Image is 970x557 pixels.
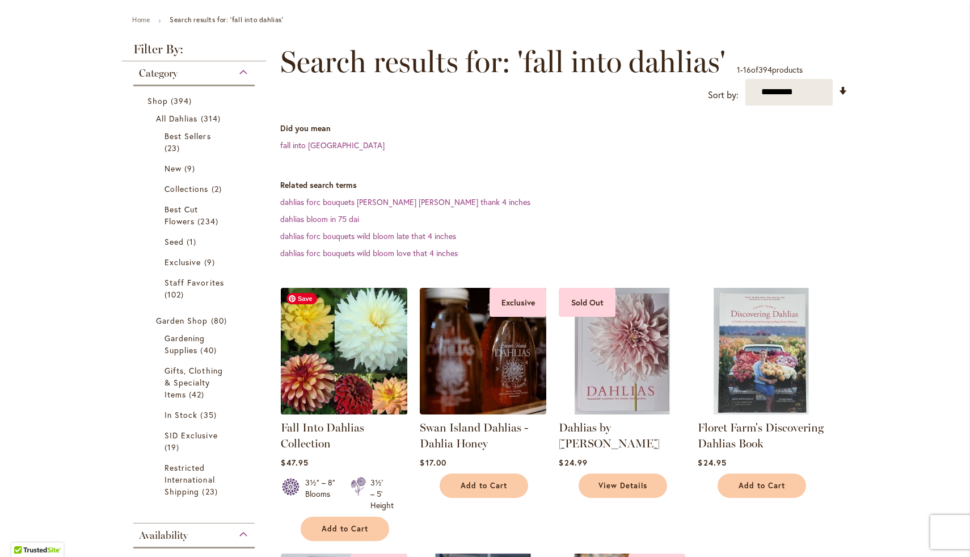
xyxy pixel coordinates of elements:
[698,421,824,450] a: Floret Farm's Discovering Dahlias Book
[212,183,225,195] span: 2
[165,365,223,400] span: Gifts, Clothing & Specialty Items
[280,140,385,150] a: fall into [GEOGRAPHIC_DATA]
[280,213,359,224] a: dahlias bloom in 75 dai
[165,183,209,194] span: Collections
[165,257,201,267] span: Exclusive
[211,315,230,326] span: 80
[165,277,226,300] a: Staff Favorites
[758,64,772,75] span: 394
[132,15,150,24] a: Home
[737,64,740,75] span: 1
[559,421,660,450] a: Dahlias by [PERSON_NAME]
[139,529,188,542] span: Availability
[165,183,226,195] a: Collections
[165,409,226,421] a: In Stock
[305,477,337,511] div: 3½" – 8" Blooms
[165,256,226,268] a: Exclusive
[165,162,226,174] a: New
[280,179,848,191] dt: Related search terms
[165,204,198,227] span: Best Cut Flowers
[165,163,182,174] span: New
[165,236,226,248] a: Seed
[165,236,184,247] span: Seed
[440,474,528,498] button: Add to Cart
[579,474,667,498] a: View Details
[165,462,226,497] a: Restricted International Shipping
[281,421,364,450] a: Fall Into Dahlias Collection
[737,61,803,79] p: - of products
[420,406,546,417] a: Swan Island Dahlias - Dahlia Honey Exclusive
[200,344,219,356] span: 40
[370,477,394,511] div: 3½' – 5' Height
[278,284,411,417] img: Fall Into Dahlias Collection
[165,430,218,441] span: SID Exclusive
[280,231,456,241] a: dahlias forc bouquets wild bloom late that 4 inches
[165,203,226,227] a: Best Cut Flowers
[559,288,685,414] img: Dahlias by Naomi Slade - FRONT
[165,441,182,453] span: 19
[165,277,224,288] span: Staff Favorites
[147,95,168,106] span: Shop
[598,481,647,491] span: View Details
[165,409,197,420] span: In Stock
[156,113,198,124] span: All Dahlias
[165,288,187,300] span: 102
[301,517,389,541] button: Add to Cart
[281,457,308,468] span: $47.95
[280,196,530,207] a: dahlias forc bouquets [PERSON_NAME] [PERSON_NAME] thank 4 inches
[281,406,407,417] a: Fall Into Dahlias Collection
[322,524,368,534] span: Add to Cart
[184,162,198,174] span: 9
[420,288,546,414] img: Swan Island Dahlias - Dahlia Honey
[165,142,183,154] span: 23
[559,288,615,317] div: Sold Out
[280,123,848,134] dt: Did you mean
[739,481,785,491] span: Add to Cart
[189,388,207,400] span: 42
[187,236,199,248] span: 1
[139,67,178,79] span: Category
[156,315,208,326] span: Garden Shop
[461,481,507,491] span: Add to Cart
[559,406,685,417] a: Dahlias by Naomi Slade - FRONT Sold Out
[122,43,266,61] strong: Filter By:
[170,15,283,24] strong: Search results for: 'fall into dahlias'
[201,112,223,124] span: 314
[698,457,726,468] span: $24.95
[165,333,205,355] span: Gardening Supplies
[171,95,195,107] span: 394
[559,457,587,468] span: $24.99
[280,45,726,79] span: Search results for: 'fall into dahlias'
[165,130,226,154] a: Best Sellers
[698,288,824,414] img: Floret Farm's Discovering Dahlias Book
[165,131,211,141] span: Best Sellers
[200,409,219,421] span: 35
[165,462,215,497] span: Restricted International Shipping
[147,95,243,107] a: Shop
[743,64,751,75] span: 16
[490,288,546,317] div: Exclusive
[156,315,235,326] a: Garden Shop
[197,215,221,227] span: 234
[420,421,528,450] a: Swan Island Dahlias - Dahlia Honey
[420,457,446,468] span: $17.00
[718,474,806,498] button: Add to Cart
[698,406,824,417] a: Floret Farm's Discovering Dahlias Book
[9,517,40,548] iframe: Launch Accessibility Center
[156,112,235,124] a: All Dahlias
[204,256,218,268] span: 9
[286,293,317,304] span: Save
[165,429,226,453] a: SID Exclusive
[202,485,220,497] span: 23
[280,248,458,258] a: dahlias forc bouquets wild bloom love that 4 inches
[165,365,226,400] a: Gifts, Clothing &amp; Specialty Items
[708,85,739,106] label: Sort by:
[165,332,226,356] a: Gardening Supplies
